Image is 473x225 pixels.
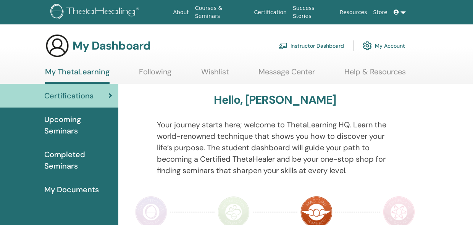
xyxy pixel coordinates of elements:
a: Certification [251,5,290,19]
a: Success Stories [290,1,337,23]
a: Following [139,67,171,82]
img: generic-user-icon.jpg [45,34,69,58]
p: Your journey starts here; welcome to ThetaLearning HQ. Learn the world-renowned technique that sh... [157,119,393,176]
span: Completed Seminars [44,149,112,172]
a: Wishlist [201,67,229,82]
a: Help & Resources [344,67,406,82]
a: Message Center [258,67,315,82]
a: About [170,5,192,19]
a: Courses & Seminars [192,1,251,23]
h3: Hello, [PERSON_NAME] [214,93,336,107]
img: logo.png [50,4,142,21]
a: Store [370,5,391,19]
img: cog.svg [363,39,372,52]
a: My ThetaLearning [45,67,110,84]
img: chalkboard-teacher.svg [278,42,287,49]
a: My Account [363,37,405,54]
a: Resources [337,5,370,19]
span: Upcoming Seminars [44,114,112,137]
h3: My Dashboard [73,39,150,53]
a: Instructor Dashboard [278,37,344,54]
span: Certifications [44,90,94,101]
span: My Documents [44,184,99,195]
